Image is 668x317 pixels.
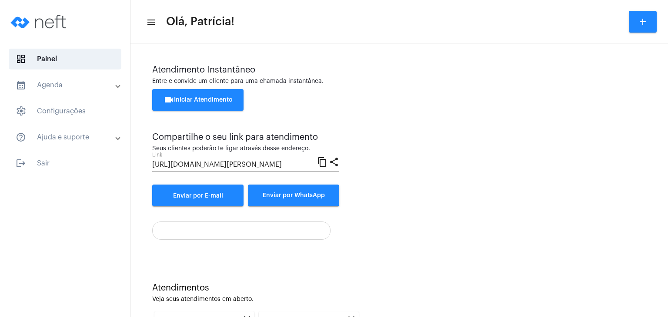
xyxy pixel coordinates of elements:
span: Olá, Patrícia! [166,15,234,29]
mat-icon: sidenav icon [146,17,155,27]
mat-icon: sidenav icon [16,80,26,90]
mat-icon: sidenav icon [16,158,26,168]
mat-icon: share [329,156,339,167]
mat-icon: content_copy [317,156,327,167]
div: Entre e convide um cliente para uma chamada instantânea. [152,78,646,85]
span: sidenav icon [16,106,26,116]
a: Enviar por E-mail [152,185,244,206]
img: logo-neft-novo-2.png [7,4,72,39]
span: sidenav icon [16,54,26,64]
div: Compartilhe o seu link para atendimento [152,132,339,142]
div: Atendimento Instantâneo [152,65,646,75]
span: Sair [9,153,121,174]
span: Configurações [9,101,121,122]
mat-icon: sidenav icon [16,132,26,142]
div: Atendimentos [152,283,646,293]
span: Enviar por E-mail [173,193,223,199]
mat-icon: videocam [164,95,174,105]
button: Iniciar Atendimento [152,89,244,111]
mat-icon: add [638,17,648,27]
span: Enviar por WhatsApp [263,192,325,198]
div: Veja seus atendimentos em aberto. [152,296,646,303]
mat-expansion-panel-header: sidenav iconAjuda e suporte [5,127,130,148]
button: Enviar por WhatsApp [248,185,339,206]
mat-panel-title: Agenda [16,80,116,90]
mat-panel-title: Ajuda e suporte [16,132,116,142]
mat-expansion-panel-header: sidenav iconAgenda [5,75,130,96]
span: Iniciar Atendimento [164,97,233,103]
span: Painel [9,49,121,69]
div: Seus clientes poderão te ligar através desse endereço. [152,145,339,152]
